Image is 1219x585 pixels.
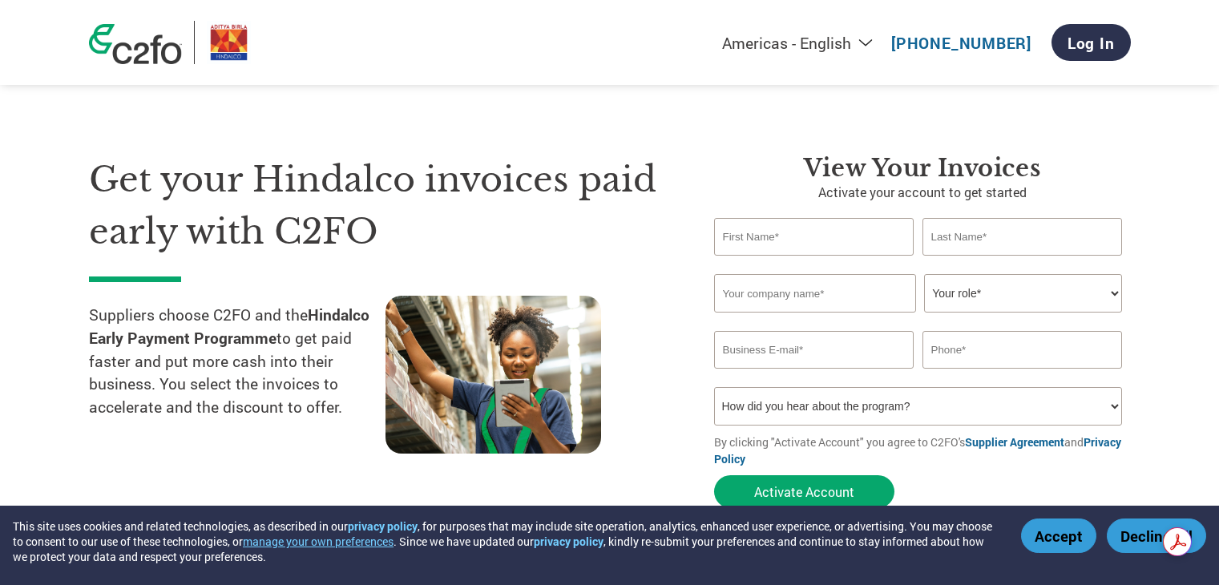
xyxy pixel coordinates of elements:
div: Invalid first name or first name is too long [714,257,914,268]
div: Invalid company name or company name is too long [714,314,1123,325]
p: Suppliers choose C2FO and the to get paid faster and put more cash into their business. You selec... [89,304,385,441]
img: c2fo logo [89,24,182,64]
strong: Hindalco Early Payment Programme [89,305,369,348]
p: By clicking "Activate Account" you agree to C2FO's and [714,434,1131,467]
input: Last Name* [922,218,1123,256]
a: Log In [1051,24,1131,61]
input: Invalid Email format [714,331,914,369]
img: supply chain worker [385,296,601,454]
input: Phone* [922,331,1123,369]
button: Activate Account [714,475,894,508]
div: This site uses cookies and related technologies, as described in our , for purposes that may incl... [13,518,998,564]
a: Privacy Policy [714,434,1121,466]
h1: Get your Hindalco invoices paid early with C2FO [89,154,666,257]
select: Title/Role [924,274,1122,313]
button: Accept [1021,518,1096,553]
button: manage your own preferences [243,534,394,549]
p: Activate your account to get started [714,183,1131,202]
input: First Name* [714,218,914,256]
a: Supplier Agreement [965,434,1064,450]
div: Inavlid Phone Number [922,370,1123,381]
div: Invalid last name or last name is too long [922,257,1123,268]
a: privacy policy [348,518,418,534]
a: privacy policy [534,534,603,549]
button: Decline All [1107,518,1206,553]
input: Your company name* [714,274,916,313]
div: Inavlid Email Address [714,370,914,381]
img: Hindalco [207,21,251,64]
h3: View your invoices [714,154,1131,183]
a: [PHONE_NUMBER] [891,33,1031,53]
